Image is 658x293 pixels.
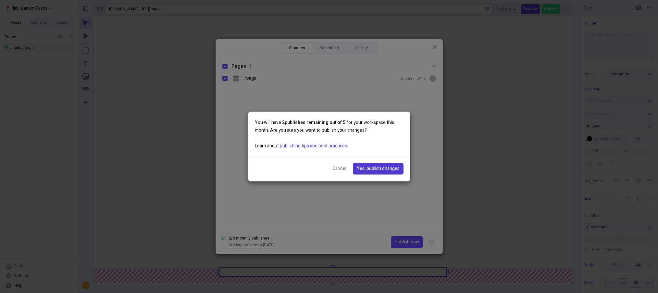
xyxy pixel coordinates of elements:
span: 2 publishes remaining out of 5 [282,119,345,126]
span: Cancel [332,165,346,172]
span: Yes, publish changes [357,165,400,172]
button: Cancel [329,163,350,175]
a: publishing tips and best practices [280,143,347,149]
span: You will have for your workspace this month. Are you sure you want to publish your changes? Learn... [255,119,394,149]
button: Yes, publish changes [353,163,403,175]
